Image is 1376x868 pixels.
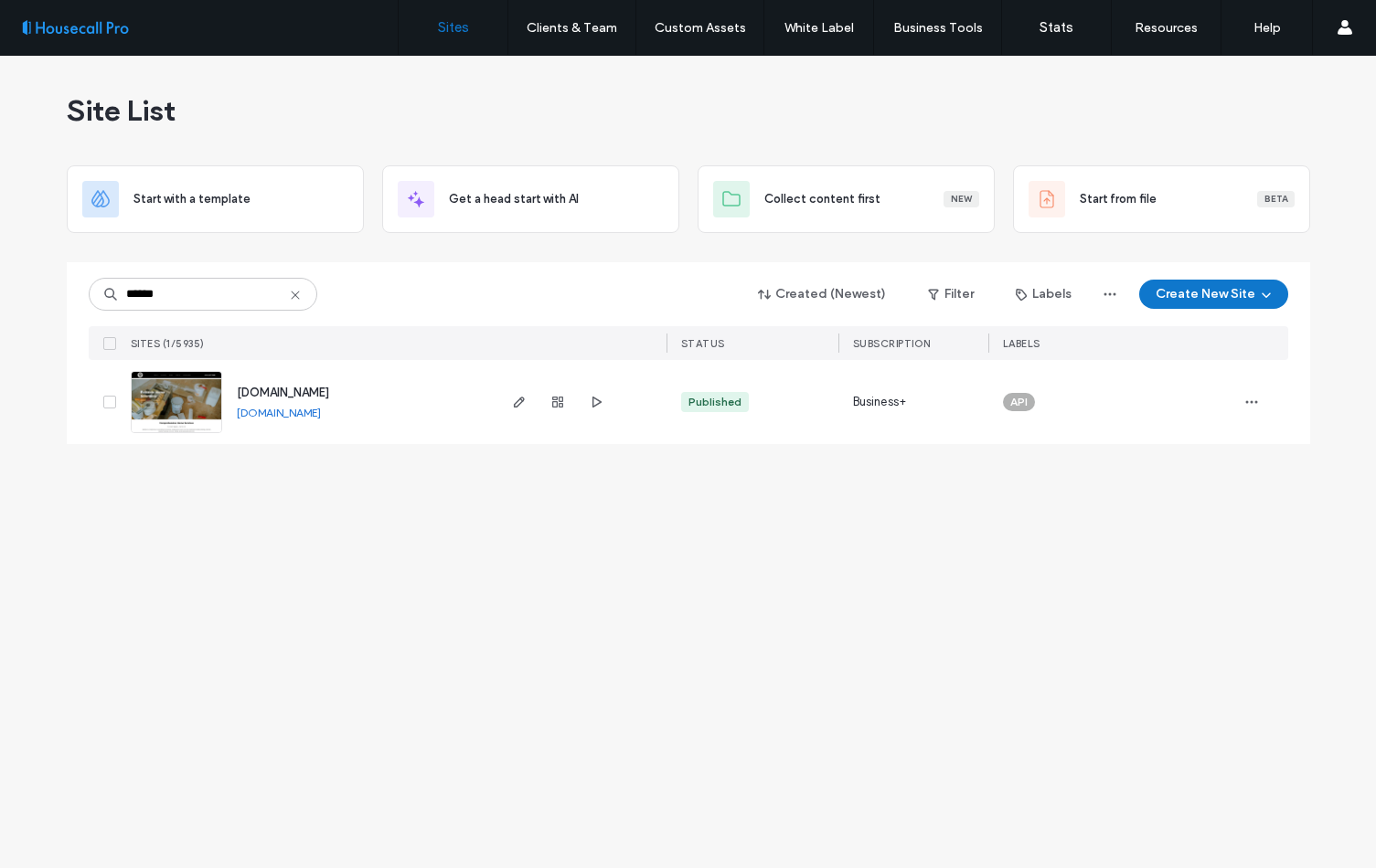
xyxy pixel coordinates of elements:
div: New [944,191,979,207]
label: Resources [1135,20,1198,36]
button: Filter [910,280,992,309]
span: Start with a template [133,190,251,208]
span: Business+ [853,393,907,411]
label: Business Tools [893,20,983,36]
div: Published [688,394,741,410]
span: Collect content first [764,190,880,208]
span: SUBSCRIPTION [853,337,931,350]
span: Get a head start with AI [449,190,579,208]
label: Sites [438,19,469,36]
span: LABELS [1003,337,1040,350]
span: SITES (1/5935) [131,337,205,350]
div: Get a head start with AI [382,165,679,233]
label: Help [1253,20,1281,36]
div: Beta [1257,191,1295,207]
label: Stats [1040,19,1073,36]
div: Collect content firstNew [698,165,995,233]
span: API [1010,394,1028,410]
label: Clients & Team [527,20,617,36]
div: Start from fileBeta [1013,165,1310,233]
a: [DOMAIN_NAME] [237,406,321,419]
label: White Label [784,20,854,36]
button: Created (Newest) [742,280,902,309]
button: Labels [999,280,1088,309]
a: [DOMAIN_NAME] [237,386,329,399]
span: STATUS [681,337,725,350]
span: Start from file [1080,190,1157,208]
label: Custom Assets [655,20,746,36]
span: Site List [67,92,176,129]
button: Create New Site [1139,280,1288,309]
div: Start with a template [67,165,364,233]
